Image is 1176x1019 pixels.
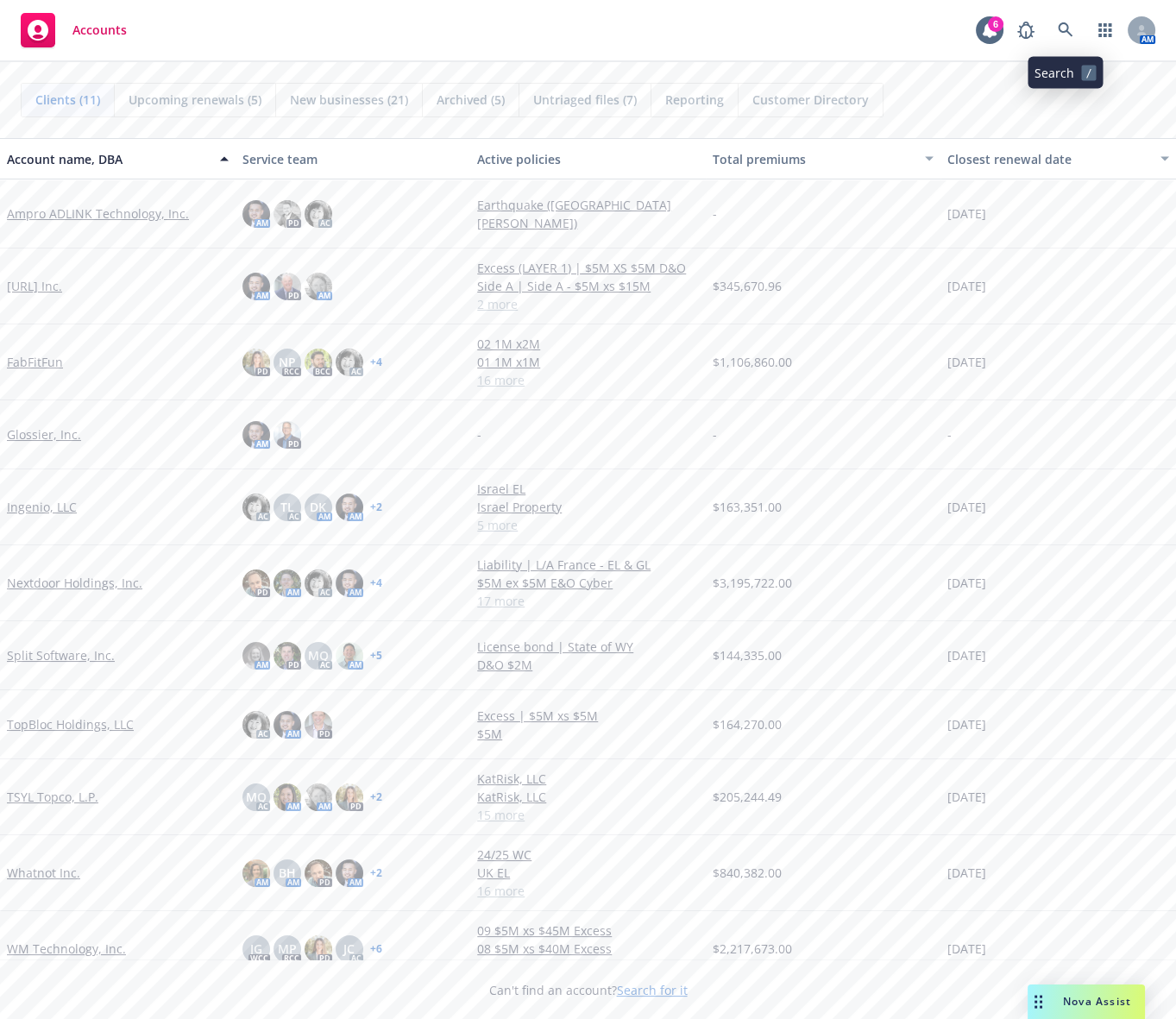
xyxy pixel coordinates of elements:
a: KatRisk, LLC [477,770,699,788]
span: [DATE] [947,498,986,516]
span: Clients (11) [35,91,100,109]
a: WM Technology, Inc. [7,940,126,958]
a: License bond | State of WY [477,638,699,656]
div: 6 [988,16,1003,32]
span: - [713,425,717,443]
img: photo [305,569,332,597]
a: Switch app [1088,13,1123,47]
span: [DATE] [947,940,986,958]
button: Nova Assist [1028,984,1145,1019]
span: MQ [308,646,329,664]
img: photo [242,711,270,739]
a: 16 more [477,882,699,900]
span: [DATE] [947,864,986,882]
span: $144,335.00 [713,646,782,664]
div: Service team [242,150,464,168]
a: Side A | Side A - $5M xs $15M [477,277,699,295]
a: [URL] Inc. [7,277,62,295]
button: Total premiums [706,138,941,179]
img: photo [242,494,270,521]
img: photo [274,200,301,228]
span: [DATE] [947,277,986,295]
span: TL [280,498,294,516]
span: JG [250,940,262,958]
a: + 2 [370,502,382,513]
div: Drag to move [1028,984,1049,1019]
a: Report a Bug [1009,13,1043,47]
a: + 6 [370,944,382,954]
img: photo [242,859,270,887]
span: [DATE] [947,353,986,371]
span: $205,244.49 [713,788,782,806]
a: Excess | $5M xs $5M [477,707,699,725]
img: photo [336,642,363,670]
span: Archived (5) [437,91,505,109]
span: MP [278,940,297,958]
span: $163,351.00 [713,498,782,516]
span: - [713,204,717,223]
a: 24/25 WC [477,846,699,864]
img: photo [242,569,270,597]
a: UK EL [477,864,699,882]
a: KatRisk, LLC [477,788,699,806]
a: TSYL Topco, L.P. [7,788,98,806]
span: [DATE] [947,574,986,592]
img: photo [336,783,363,811]
span: [DATE] [947,204,986,223]
img: photo [305,859,332,887]
span: $3,195,722.00 [713,574,792,592]
a: + 4 [370,357,382,368]
img: photo [336,859,363,887]
img: photo [305,783,332,811]
a: 09 $5M xs $45M Excess [477,922,699,940]
span: Untriaged files (7) [533,91,637,109]
img: photo [336,494,363,521]
a: Earthquake ([GEOGRAPHIC_DATA][PERSON_NAME]) [477,196,699,232]
img: photo [305,349,332,376]
a: 18 more [477,958,699,976]
a: 08 $5M xs $40M Excess [477,940,699,958]
a: + 2 [370,792,382,802]
span: NP [279,353,296,371]
a: Search [1048,13,1083,47]
a: 2 more [477,295,699,313]
img: photo [305,711,332,739]
a: 16 more [477,371,699,389]
img: photo [274,642,301,670]
span: Upcoming renewals (5) [129,91,261,109]
span: - [477,425,481,443]
span: [DATE] [947,715,986,733]
a: + 5 [370,651,382,661]
a: Glossier, Inc. [7,425,81,443]
span: Nova Assist [1063,994,1131,1009]
a: Nextdoor Holdings, Inc. [7,574,142,592]
img: photo [305,273,332,300]
a: Whatnot Inc. [7,864,80,882]
div: Account name, DBA [7,150,210,168]
div: Active policies [477,150,699,168]
span: $1,106,860.00 [713,353,792,371]
img: photo [242,200,270,228]
a: $5M ex $5M E&O Cyber [477,574,699,592]
span: Reporting [665,91,724,109]
a: 15 more [477,806,699,824]
img: photo [274,569,301,597]
span: Can't find an account? [489,981,688,999]
a: 01 1M x1M [477,353,699,371]
img: photo [336,569,363,597]
a: Liability | L/A France - EL & GL [477,556,699,574]
img: photo [274,783,301,811]
a: Ampro ADLINK Technology, Inc. [7,204,189,223]
a: Split Software, Inc. [7,646,115,664]
span: - [947,425,952,443]
img: photo [305,935,332,963]
span: JC [343,940,355,958]
img: photo [274,273,301,300]
a: Ingenio, LLC [7,498,77,516]
div: Closest renewal date [947,150,1150,168]
a: + 4 [370,578,382,588]
img: photo [336,349,363,376]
